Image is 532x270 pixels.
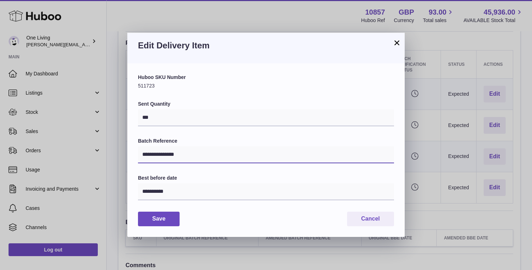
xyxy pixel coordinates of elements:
button: Cancel [347,212,394,226]
label: Best before date [138,175,394,181]
label: Huboo SKU Number [138,74,394,81]
div: 511723 [138,74,394,89]
button: Save [138,212,180,226]
h3: Edit Delivery Item [138,40,394,51]
label: Batch Reference [138,138,394,144]
button: × [393,38,401,47]
label: Sent Quantity [138,101,394,107]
